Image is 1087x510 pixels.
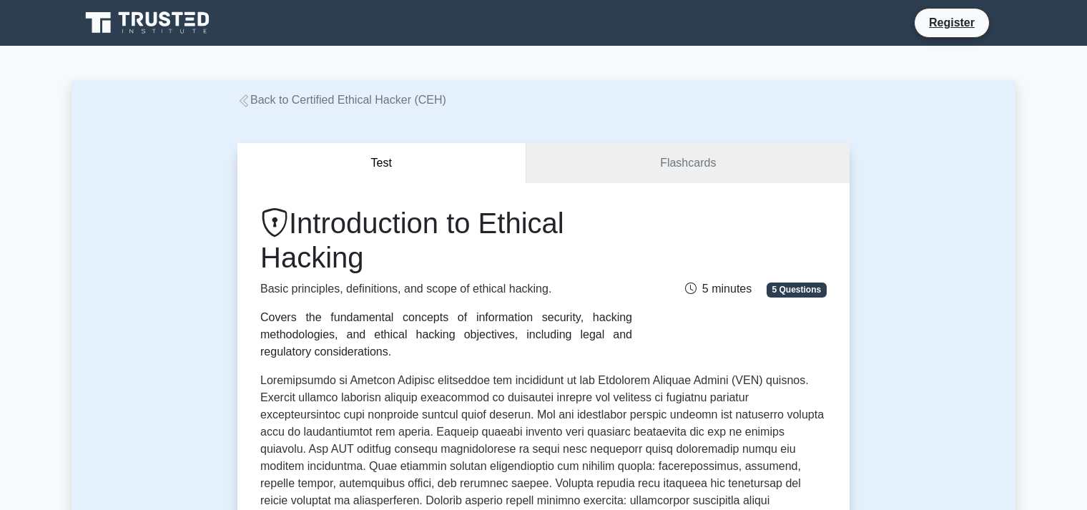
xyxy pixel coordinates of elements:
a: Register [920,14,983,31]
span: 5 Questions [767,283,827,297]
p: Basic principles, definitions, and scope of ethical hacking. [260,280,632,298]
a: Back to Certified Ethical Hacker (CEH) [237,94,446,106]
h1: Introduction to Ethical Hacking [260,206,632,275]
a: Flashcards [526,143,850,184]
div: Covers the fundamental concepts of information security, hacking methodologies, and ethical hacki... [260,309,632,361]
button: Test [237,143,526,184]
span: 5 minutes [685,283,752,295]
